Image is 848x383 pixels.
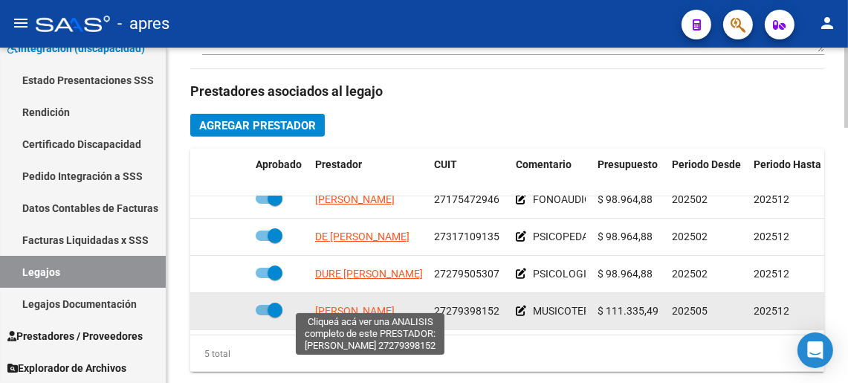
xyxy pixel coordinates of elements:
[434,158,457,170] span: CUIT
[533,268,593,280] span: PSICOLOGIA
[754,193,789,205] span: 202512
[754,231,789,242] span: 202512
[315,305,395,317] span: [PERSON_NAME]
[533,231,621,242] span: PSICOPEDAGOGIA
[250,149,309,198] datatable-header-cell: Aprobado
[309,149,428,198] datatable-header-cell: Prestador
[754,158,821,170] span: Periodo Hasta
[434,305,499,317] span: 27279398152
[434,193,499,205] span: 27175472946
[598,305,658,317] span: $ 111.335,49
[672,231,708,242] span: 202502
[672,193,708,205] span: 202502
[510,149,592,198] datatable-header-cell: Comentario
[256,158,302,170] span: Aprobado
[797,332,833,368] div: Open Intercom Messenger
[7,328,143,344] span: Prestadores / Proveedores
[199,119,316,132] span: Agregar Prestador
[516,158,572,170] span: Comentario
[533,305,613,317] span: MUSICOTERAPIA
[315,158,362,170] span: Prestador
[7,40,145,57] span: Integración (discapacidad)
[190,81,824,102] h3: Prestadores asociados al legajo
[672,268,708,280] span: 202502
[672,158,741,170] span: Periodo Desde
[754,268,789,280] span: 202512
[434,268,499,280] span: 27279505307
[315,193,395,205] span: [PERSON_NAME]
[7,360,126,376] span: Explorador de Archivos
[598,158,658,170] span: Presupuesto
[434,231,499,242] span: 27317109135
[190,114,325,137] button: Agregar Prestador
[598,231,653,242] span: $ 98.964,88
[598,268,653,280] span: $ 98.964,88
[315,231,410,242] span: DE [PERSON_NAME]
[117,7,169,40] span: - apres
[533,193,622,205] span: FONOAUDIOLOGIA
[592,149,666,198] datatable-header-cell: Presupuesto
[748,149,829,198] datatable-header-cell: Periodo Hasta
[672,305,708,317] span: 202505
[12,14,30,32] mat-icon: menu
[598,193,653,205] span: $ 98.964,88
[315,268,423,280] span: DURE [PERSON_NAME]
[754,305,789,317] span: 202512
[190,346,230,362] div: 5 total
[818,14,836,32] mat-icon: person
[666,149,748,198] datatable-header-cell: Periodo Desde
[428,149,510,198] datatable-header-cell: CUIT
